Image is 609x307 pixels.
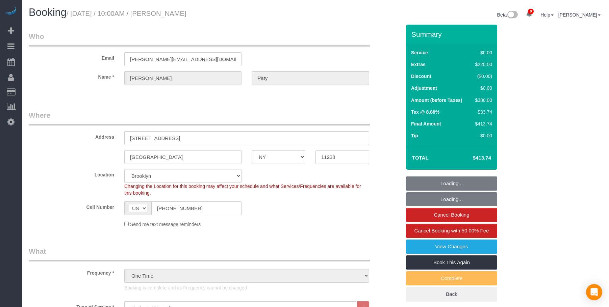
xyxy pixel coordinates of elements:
label: Email [24,52,119,61]
input: City [124,150,242,164]
h3: Summary [411,30,494,38]
h4: $413.74 [453,155,491,161]
a: Cancel Booking [406,208,497,222]
div: ($0.00) [473,73,492,80]
label: Name * [24,71,119,80]
label: Frequency * [24,267,119,276]
input: First Name [124,71,242,85]
input: Email [124,52,242,66]
a: Beta [497,12,518,18]
label: Address [24,131,119,140]
span: Cancel Booking with 50.00% Fee [414,228,489,233]
label: Discount [411,73,431,80]
span: 9 [528,9,534,14]
p: Booking is complete and its Frequency cannot be changed [124,284,369,291]
div: $413.74 [473,120,492,127]
input: Zip Code [315,150,369,164]
input: Cell Number [151,201,242,215]
label: Tax @ 8.88% [411,109,439,115]
legend: Where [29,110,370,125]
a: Help [540,12,554,18]
a: Back [406,287,497,301]
a: View Changes [406,240,497,254]
label: Extras [411,61,426,68]
label: Final Amount [411,120,441,127]
small: / [DATE] / 10:00AM / [PERSON_NAME] [67,10,186,17]
legend: What [29,246,370,261]
span: Booking [29,6,67,18]
div: $33.74 [473,109,492,115]
span: Changing the Location for this booking may affect your schedule and what Services/Frequencies are... [124,184,361,196]
div: $220.00 [473,61,492,68]
label: Amount (before Taxes) [411,97,462,104]
a: [PERSON_NAME] [558,12,601,18]
img: Automaid Logo [4,7,18,16]
a: 9 [523,7,536,22]
label: Location [24,169,119,178]
a: Book This Again [406,255,497,270]
span: Send me text message reminders [130,222,201,227]
legend: Who [29,31,370,47]
label: Cell Number [24,201,119,211]
strong: Total [412,155,429,161]
label: Service [411,49,428,56]
label: Adjustment [411,85,437,91]
div: $0.00 [473,132,492,139]
a: Cancel Booking with 50.00% Fee [406,224,497,238]
div: Open Intercom Messenger [586,284,602,300]
img: New interface [507,11,518,20]
label: Tip [411,132,418,139]
input: Last Name [252,71,369,85]
div: $0.00 [473,49,492,56]
div: $380.00 [473,97,492,104]
div: $0.00 [473,85,492,91]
